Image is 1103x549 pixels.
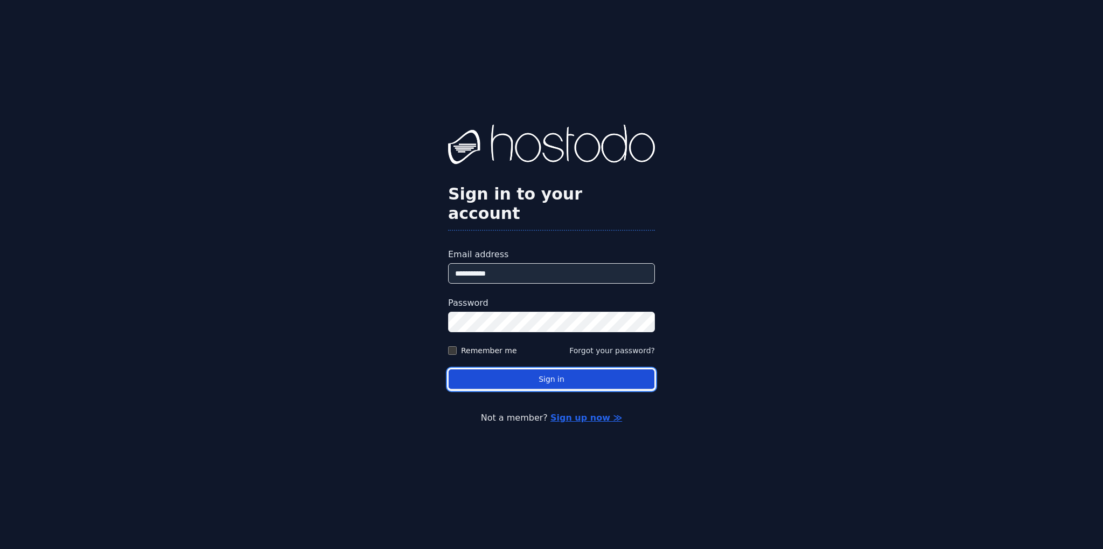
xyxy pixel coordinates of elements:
[461,345,517,356] label: Remember me
[52,411,1051,424] p: Not a member?
[448,297,655,310] label: Password
[448,369,655,390] button: Sign in
[448,184,655,223] h2: Sign in to your account
[448,125,655,168] img: Hostodo
[448,248,655,261] label: Email address
[550,413,622,423] a: Sign up now ≫
[569,345,655,356] button: Forgot your password?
